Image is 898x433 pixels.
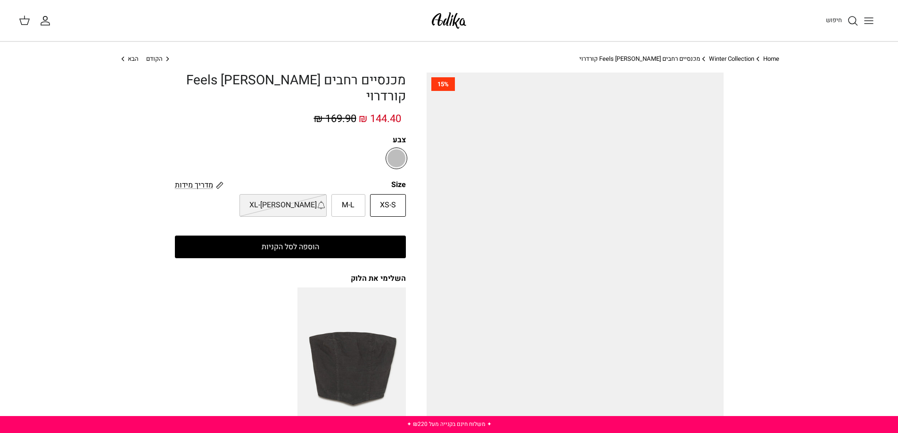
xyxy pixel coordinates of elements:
[826,16,842,25] span: חיפוש
[119,55,779,64] nav: Breadcrumbs
[391,180,406,190] legend: Size
[709,54,754,63] a: Winter Collection
[40,15,55,26] a: החשבון שלי
[858,10,879,31] button: Toggle menu
[175,236,406,258] button: הוספה לסל הקניות
[826,15,858,26] a: חיפוש
[342,199,354,212] span: M-L
[175,180,223,190] a: מדריך מידות
[314,111,356,126] span: 169.90 ₪
[146,55,172,64] a: הקודם
[429,9,469,32] img: Adika IL
[175,273,406,284] div: השלימי את הלוק
[128,54,139,63] span: הבא
[119,55,139,64] a: הבא
[249,199,317,212] span: XL-[PERSON_NAME]
[380,199,396,212] span: XS-S
[579,54,700,63] a: מכנסיים רחבים [PERSON_NAME] Feels קורדרוי
[175,180,213,191] span: מדריך מידות
[359,111,401,126] span: 144.40 ₪
[407,420,492,428] a: ✦ משלוח חינם בקנייה מעל ₪220 ✦
[175,135,406,145] label: צבע
[763,54,779,63] a: Home
[175,73,406,104] h1: מכנסיים רחבים [PERSON_NAME] Feels קורדרוי
[146,54,163,63] span: הקודם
